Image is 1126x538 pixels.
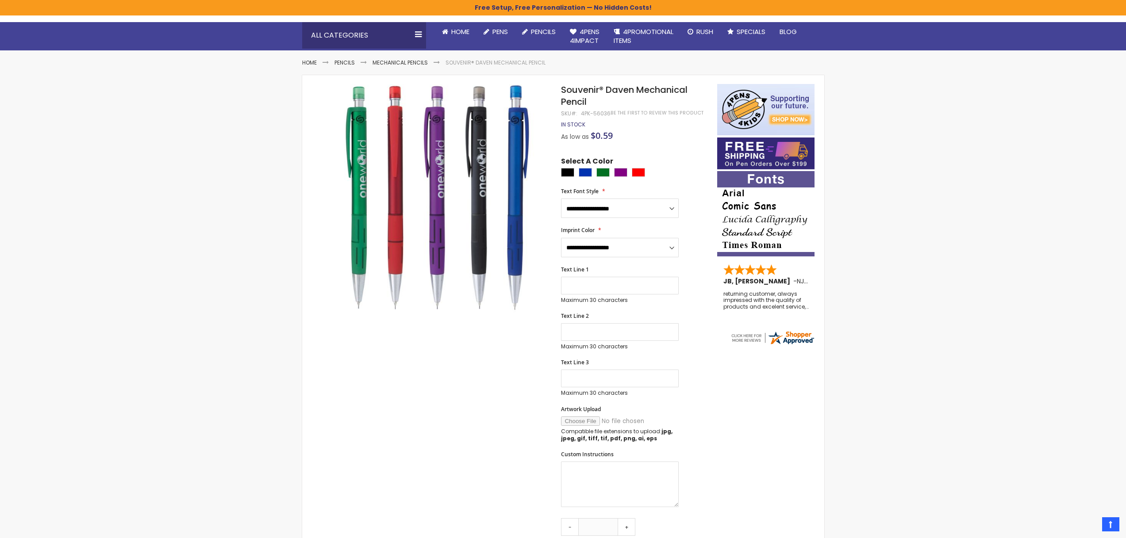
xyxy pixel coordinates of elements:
[302,22,426,49] div: All Categories
[515,22,563,42] a: Pencils
[561,121,585,128] div: Availability
[334,59,355,66] a: Pencils
[723,277,793,286] span: JB, [PERSON_NAME]
[451,27,469,36] span: Home
[561,343,679,350] p: Maximum 30 characters
[591,130,613,141] span: $0.59
[797,277,808,286] span: NJ
[561,518,579,536] a: -
[561,312,589,320] span: Text Line 2
[561,121,585,128] span: In stock
[680,22,720,42] a: Rush
[563,22,607,51] a: 4Pens4impact
[446,59,546,66] li: Souvenir® Daven Mechanical Pencil
[720,22,772,42] a: Specials
[561,405,601,413] span: Artwork Upload
[561,428,679,442] p: Compatible file extensions to upload:
[772,22,804,42] a: Blog
[618,518,635,536] a: +
[579,168,592,177] div: Blue
[561,427,673,442] strong: jpg, jpeg, gif, tiff, tif, pdf, png, ai, eps
[561,168,574,177] div: Black
[717,84,815,135] img: 4pens 4 kids
[320,83,550,313] img: Souvenir® Daven Mechanical Pencil
[614,27,673,45] span: 4PROMOTIONAL ITEMS
[632,168,645,177] div: Red
[611,110,703,116] a: Be the first to review this product
[561,84,688,108] span: Souvenir® Daven Mechanical Pencil
[780,27,797,36] span: Blog
[1053,514,1126,538] iframe: Google Customer Reviews
[561,110,577,117] strong: SKU
[730,330,815,346] img: 4pens.com widget logo
[723,291,809,310] div: returning customer, always impressed with the quality of products and excelent service, will retu...
[793,277,870,286] span: - ,
[717,171,815,256] img: font-personalization-examples
[737,27,765,36] span: Specials
[561,297,679,304] p: Maximum 30 characters
[561,226,595,234] span: Imprint Color
[696,27,713,36] span: Rush
[561,132,589,141] span: As low as
[531,27,556,36] span: Pencils
[561,359,589,366] span: Text Line 3
[717,137,815,169] img: Free shipping on orders over $199
[607,22,680,51] a: 4PROMOTIONALITEMS
[492,27,508,36] span: Pens
[561,450,614,458] span: Custom Instructions
[373,59,428,66] a: Mechanical Pencils
[477,22,515,42] a: Pens
[435,22,477,42] a: Home
[730,340,815,347] a: 4pens.com certificate URL
[581,110,611,117] div: 4PK-56036
[561,266,589,273] span: Text Line 1
[614,168,627,177] div: Purple
[596,168,610,177] div: Green
[561,156,613,168] span: Select A Color
[570,27,600,45] span: 4Pens 4impact
[561,187,599,195] span: Text Font Style
[561,389,679,397] p: Maximum 30 characters
[302,59,317,66] a: Home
